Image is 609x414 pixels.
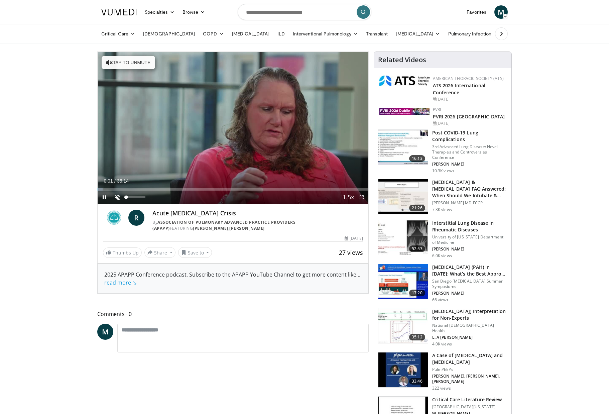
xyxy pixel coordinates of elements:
[98,188,368,191] div: Progress Bar
[432,335,507,340] p: L. A [PERSON_NAME]
[433,107,441,112] a: PVRI
[101,9,137,15] img: VuMedi Logo
[378,308,428,343] img: 5f03c68a-e0af-4383-b154-26e6cfb93aa0.150x105_q85_crop-smart_upscale.jpg
[111,191,124,204] button: Unmute
[345,235,363,241] div: [DATE]
[378,179,507,214] a: 21:26 [MEDICAL_DATA] & [MEDICAL_DATA] FAQ Answered: When Should We Intubate & How Do We Adj… [PER...
[102,56,155,69] button: Tap to unmute
[152,219,295,231] a: Association of Pulmonary Advanced Practice Providers (APAPP)
[432,308,507,321] h3: [MEDICAL_DATA]) Interpretation for Non-Experts
[432,246,507,252] p: [PERSON_NAME]
[97,324,113,340] a: M
[199,27,228,40] a: COPD
[409,290,425,296] span: 17:20
[126,196,145,198] div: Volume Level
[432,396,502,403] h3: Critical Care Literature Review
[432,291,507,296] p: [PERSON_NAME]
[463,5,490,19] a: Favorites
[433,76,504,81] a: American Thoracic Society (ATS)
[432,374,507,384] p: [PERSON_NAME], [PERSON_NAME], [PERSON_NAME]
[378,264,507,303] a: 17:20 [MEDICAL_DATA] (PAH) in [DATE]: What’s the Best Appro… San Diego [MEDICAL_DATA] Summer Symp...
[432,404,502,410] p: [GEOGRAPHIC_DATA][US_STATE]
[114,178,116,184] span: /
[273,27,289,40] a: ILD
[379,76,430,86] img: 31f0e357-1e8b-4c70-9a73-47d0d0a8b17d.png.150x105_q85_autocrop_double_scale_upscale_version-0.2.jpg
[432,352,507,366] h3: A Case of [MEDICAL_DATA] and [MEDICAL_DATA]
[432,220,507,233] h3: Interstitial Lung Disease in Rheumatic Diseases
[378,130,428,165] img: 667297da-f7fe-4586-84bf-5aeb1aa9adcb.150x105_q85_crop-smart_upscale.jpg
[378,56,426,64] h4: Related Videos
[98,52,368,204] video-js: Video Player
[141,5,178,19] a: Specialties
[178,5,209,19] a: Browse
[362,27,392,40] a: Transplant
[355,191,368,204] button: Fullscreen
[103,247,142,258] a: Thumbs Up
[178,247,212,258] button: Save to
[432,234,507,245] p: University of [US_STATE] Department of Medicine
[432,168,454,174] p: 10.3K views
[432,200,507,206] p: [PERSON_NAME] MD FCCP
[444,27,502,40] a: Pulmonary Infection
[378,220,428,255] img: 9d501fbd-9974-4104-9b57-c5e924c7b363.150x105_q85_crop-smart_upscale.jpg
[392,27,444,40] a: [MEDICAL_DATA]
[432,341,452,347] p: 4.0K views
[378,264,428,299] img: 26f678e4-4e89-4aa0-bcfd-d0ab778d816e.150x105_q85_crop-smart_upscale.jpg
[409,155,425,162] span: 16:13
[103,210,126,226] img: Association of Pulmonary Advanced Practice Providers (APAPP)
[432,179,507,199] h3: [MEDICAL_DATA] & [MEDICAL_DATA] FAQ Answered: When Should We Intubate & How Do We Adj…
[139,27,199,40] a: [DEMOGRAPHIC_DATA]
[409,245,425,252] span: 52:53
[432,386,451,391] p: 322 views
[97,27,139,40] a: Critical Care
[378,352,428,387] img: 2ee4df19-b81f-40af-afe1-0d7ea2b5cc03.150x105_q85_crop-smart_upscale.jpg
[342,191,355,204] button: Playback Rate
[378,129,507,174] a: 16:13 Post COVID-19 Lung Complications 3rd Advanced Lung Disease: Novel Therapies and Controversi...
[432,162,507,167] p: [PERSON_NAME]
[409,334,425,340] span: 35:12
[104,271,360,286] span: ...
[432,144,507,160] p: 3rd Advanced Lung Disease: Novel Therapies and Controversies Conference
[238,4,371,20] input: Search topics, interventions
[152,219,363,231] div: By FEATURING ,
[432,279,507,289] p: San Diego [MEDICAL_DATA] Summer Symposiums
[432,367,507,372] p: PulmPEEPs
[432,297,449,303] p: 66 views
[289,27,362,40] a: Interventional Pulmonology
[432,207,452,212] p: 7.3K views
[117,178,129,184] span: 35:14
[378,308,507,347] a: 35:12 [MEDICAL_DATA]) Interpretation for Non-Experts National [DEMOGRAPHIC_DATA] Health L. A [PER...
[104,271,362,287] div: 2025 APAPP Conference podcast. Subscribe to the APAPP YouTube Channel to get more content like
[433,113,505,120] a: PVRI 2026 [GEOGRAPHIC_DATA]
[379,108,430,115] img: 33783847-ac93-4ca7-89f8-ccbd48ec16ca.webp.150x105_q85_autocrop_double_scale_upscale_version-0.2.jpg
[409,205,425,211] span: 21:26
[339,248,363,256] span: 27 views
[433,120,506,126] div: [DATE]
[193,225,228,231] a: [PERSON_NAME]
[378,352,507,391] a: 33:46 A Case of [MEDICAL_DATA] and [MEDICAL_DATA] PulmPEEPs [PERSON_NAME], [PERSON_NAME], [PERSON...
[98,191,111,204] button: Pause
[409,378,425,385] span: 33:46
[378,179,428,214] img: 0f7493d4-2bdb-4f17-83da-bd9accc2ebef.150x105_q85_crop-smart_upscale.jpg
[432,264,507,277] h3: [MEDICAL_DATA] (PAH) in [DATE]: What’s the Best Appro…
[128,210,144,226] a: R
[494,5,508,19] a: M
[432,129,507,143] h3: Post COVID-19 Lung Complications
[433,96,506,102] div: [DATE]
[104,279,137,286] a: read more ↘
[432,253,452,258] p: 6.0K views
[229,225,265,231] a: [PERSON_NAME]
[433,82,485,96] a: ATS 2026 International Conference
[378,220,507,258] a: 52:53 Interstitial Lung Disease in Rheumatic Diseases University of [US_STATE] Department of Medi...
[432,323,507,333] p: National [DEMOGRAPHIC_DATA] Health
[97,310,369,318] span: Comments 0
[228,27,273,40] a: [MEDICAL_DATA]
[104,178,113,184] span: 0:01
[152,210,363,217] h4: Acute [MEDICAL_DATA] Crisis
[144,247,175,258] button: Share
